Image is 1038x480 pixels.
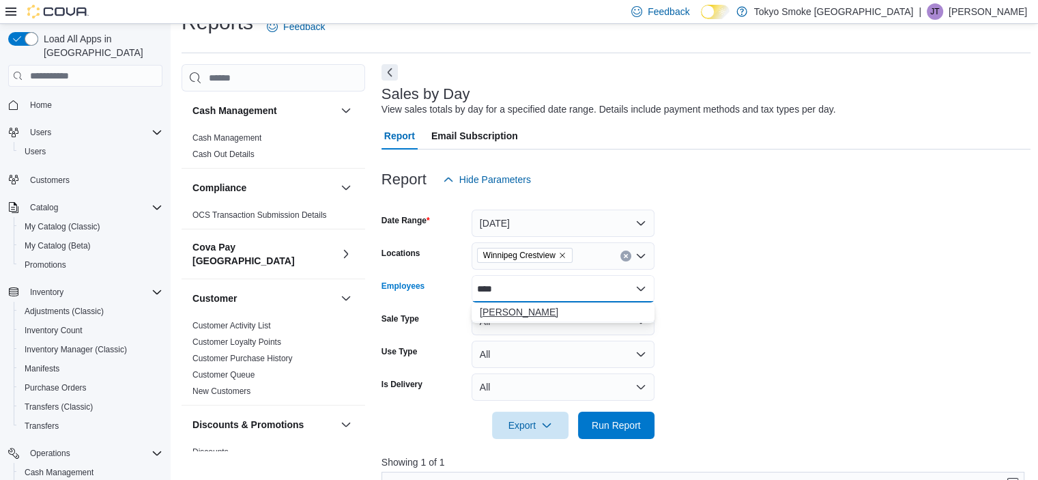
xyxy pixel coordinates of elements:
[3,123,168,142] button: Users
[500,412,560,439] span: Export
[338,246,354,262] button: Cova Pay [GEOGRAPHIC_DATA]
[19,361,65,377] a: Manifests
[25,199,162,216] span: Catalog
[635,283,646,294] button: Close list of options
[27,5,89,18] img: Cova
[701,19,702,20] span: Dark Mode
[25,284,162,300] span: Inventory
[381,346,417,357] label: Use Type
[381,281,424,292] label: Employees
[472,302,654,322] button: Nicole Rusnak
[25,124,162,141] span: Users
[437,166,536,193] button: Hide Parameters
[19,303,109,320] a: Adjustments (Classic)
[381,313,419,324] label: Sale Type
[19,418,162,434] span: Transfers
[927,3,943,20] div: Jade Thiessen
[25,97,57,113] a: Home
[283,20,325,33] span: Feedback
[472,210,654,237] button: [DATE]
[192,104,277,117] h3: Cash Management
[492,412,568,439] button: Export
[30,448,70,459] span: Operations
[338,180,354,196] button: Compliance
[182,207,365,229] div: Compliance
[25,401,93,412] span: Transfers (Classic)
[19,399,98,415] a: Transfers (Classic)
[381,64,398,81] button: Next
[14,217,168,236] button: My Catalog (Classic)
[620,251,631,262] button: Clear input
[192,104,335,117] button: Cash Management
[930,3,939,20] span: JT
[192,132,261,143] span: Cash Management
[192,386,250,397] span: New Customers
[192,292,237,305] h3: Customer
[3,169,168,189] button: Customers
[19,322,88,339] a: Inventory Count
[19,218,162,235] span: My Catalog (Classic)
[192,321,271,330] a: Customer Activity List
[192,353,293,364] span: Customer Purchase History
[192,447,229,457] a: Discounts
[38,32,162,59] span: Load All Apps in [GEOGRAPHIC_DATA]
[192,240,335,268] button: Cova Pay [GEOGRAPHIC_DATA]
[192,181,335,195] button: Compliance
[338,290,354,307] button: Customer
[30,175,70,186] span: Customers
[19,418,64,434] a: Transfers
[25,421,59,432] span: Transfers
[384,122,415,150] span: Report
[381,248,420,259] label: Locations
[14,359,168,378] button: Manifests
[558,251,566,259] button: Remove Winnipeg Crestview from selection in this group
[14,340,168,359] button: Inventory Manager (Classic)
[192,133,261,143] a: Cash Management
[3,444,168,463] button: Operations
[14,302,168,321] button: Adjustments (Classic)
[192,337,281,348] span: Customer Loyalty Points
[192,337,281,347] a: Customer Loyalty Points
[192,150,255,159] a: Cash Out Details
[30,287,63,298] span: Inventory
[19,303,162,320] span: Adjustments (Classic)
[592,419,641,432] span: Run Report
[14,236,168,255] button: My Catalog (Beta)
[578,412,654,439] button: Run Report
[192,149,255,160] span: Cash Out Details
[381,86,470,102] h3: Sales by Day
[182,130,365,168] div: Cash Management
[25,240,91,251] span: My Catalog (Beta)
[919,3,921,20] p: |
[192,369,255,380] span: Customer Queue
[25,306,104,317] span: Adjustments (Classic)
[192,418,335,432] button: Discounts & Promotions
[192,320,271,331] span: Customer Activity List
[338,417,354,433] button: Discounts & Promotions
[338,102,354,119] button: Cash Management
[192,370,255,380] a: Customer Queue
[19,322,162,339] span: Inventory Count
[25,172,75,188] a: Customers
[25,382,87,393] span: Purchase Orders
[19,257,72,273] a: Promotions
[459,173,531,186] span: Hide Parameters
[192,418,304,432] h3: Discounts & Promotions
[19,380,162,396] span: Purchase Orders
[25,259,66,270] span: Promotions
[25,363,59,374] span: Manifests
[25,146,46,157] span: Users
[192,354,293,363] a: Customer Purchase History
[25,199,63,216] button: Catalog
[19,257,162,273] span: Promotions
[472,302,654,322] div: Choose from the following options
[19,399,162,415] span: Transfers (Classic)
[14,417,168,436] button: Transfers
[25,124,57,141] button: Users
[483,249,556,262] span: Winnipeg Crestview
[14,378,168,397] button: Purchase Orders
[635,251,646,262] button: Open list of options
[14,255,168,274] button: Promotions
[19,218,106,235] a: My Catalog (Classic)
[381,215,430,226] label: Date Range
